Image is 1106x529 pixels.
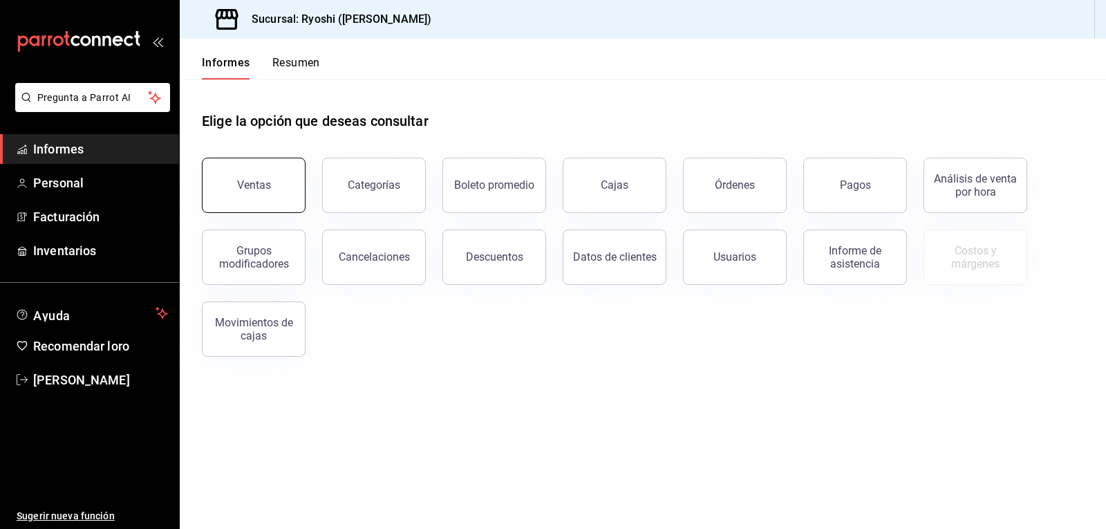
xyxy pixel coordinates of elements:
[715,178,755,192] font: Órdenes
[215,316,293,342] font: Movimientos de cajas
[924,230,1027,285] button: Contrata inventarios para ver este informe
[466,250,523,263] font: Descuentos
[33,339,129,353] font: Recomendar loro
[272,56,320,69] font: Resumen
[15,83,170,112] button: Pregunta a Parrot AI
[601,178,628,192] font: Cajas
[934,172,1017,198] font: Análisis de venta por hora
[563,158,666,213] button: Cajas
[803,158,907,213] button: Pagos
[563,230,666,285] button: Datos de clientes
[202,56,250,69] font: Informes
[33,373,130,387] font: [PERSON_NAME]
[17,510,115,521] font: Sugerir nueva función
[33,142,84,156] font: Informes
[339,250,410,263] font: Cancelaciones
[829,244,881,270] font: Informe de asistencia
[252,12,431,26] font: Sucursal: Ryoshi ([PERSON_NAME])
[713,250,756,263] font: Usuarios
[951,244,1000,270] font: Costos y márgenes
[573,250,657,263] font: Datos de clientes
[33,210,100,224] font: Facturación
[442,230,546,285] button: Descuentos
[683,230,787,285] button: Usuarios
[219,244,289,270] font: Grupos modificadores
[348,178,400,192] font: Categorías
[152,36,163,47] button: abrir_cajón_menú
[33,308,71,323] font: Ayuda
[202,113,429,129] font: Elige la opción que deseas consultar
[803,230,907,285] button: Informe de asistencia
[683,158,787,213] button: Órdenes
[37,92,131,103] font: Pregunta a Parrot AI
[202,55,320,80] div: pestañas de navegación
[202,230,306,285] button: Grupos modificadores
[840,178,871,192] font: Pagos
[202,158,306,213] button: Ventas
[454,178,534,192] font: Boleto promedio
[924,158,1027,213] button: Análisis de venta por hora
[322,158,426,213] button: Categorías
[237,178,271,192] font: Ventas
[33,243,96,258] font: Inventarios
[33,176,84,190] font: Personal
[442,158,546,213] button: Boleto promedio
[202,301,306,357] button: Movimientos de cajas
[10,100,170,115] a: Pregunta a Parrot AI
[322,230,426,285] button: Cancelaciones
